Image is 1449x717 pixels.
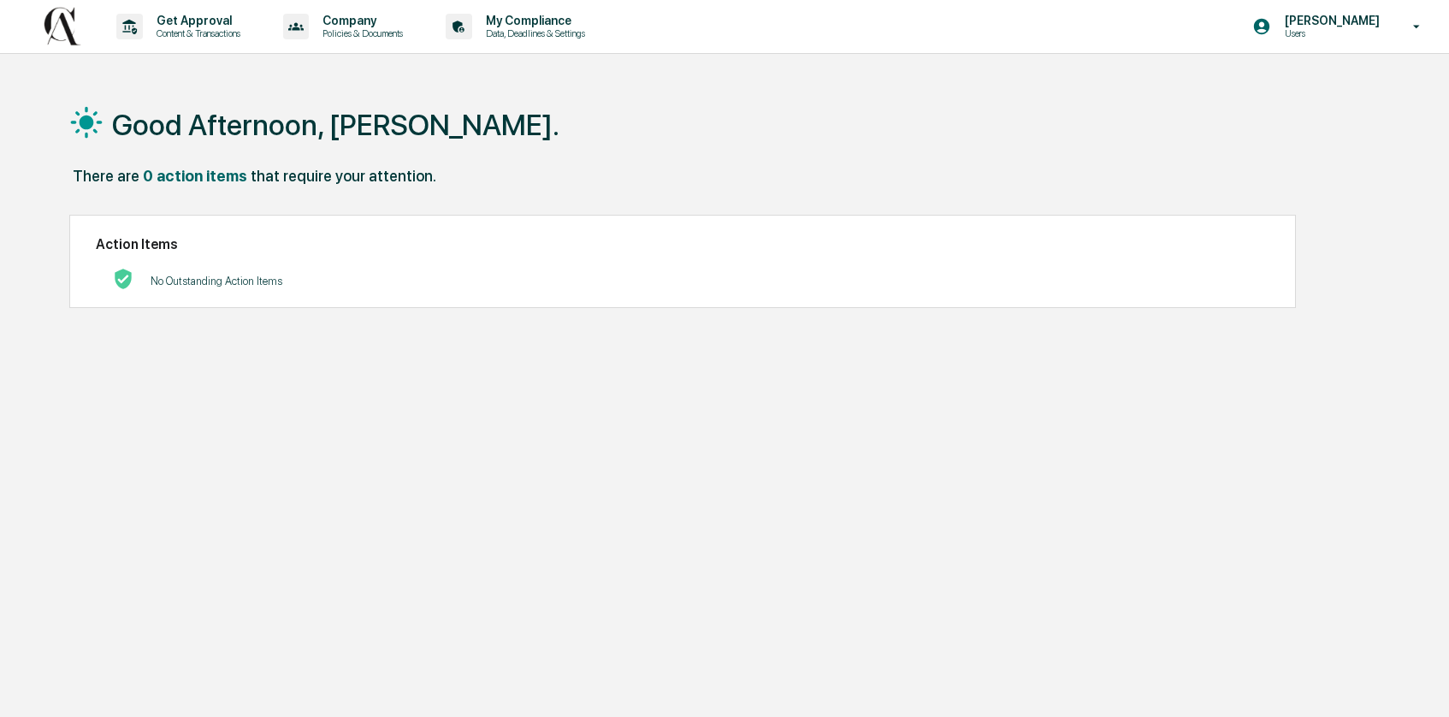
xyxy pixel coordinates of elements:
img: No Actions logo [113,269,133,289]
p: [PERSON_NAME] [1271,14,1388,27]
h1: Good Afternoon, [PERSON_NAME]. [112,108,559,142]
h2: Action Items [96,236,1269,252]
img: logo [41,7,82,45]
p: Users [1271,27,1388,39]
p: Data, Deadlines & Settings [472,27,594,39]
p: Get Approval [143,14,249,27]
p: Policies & Documents [309,27,411,39]
p: Company [309,14,411,27]
p: Content & Transactions [143,27,249,39]
div: There are [73,167,139,185]
p: My Compliance [472,14,594,27]
div: that require your attention. [251,167,436,185]
p: No Outstanding Action Items [151,275,282,287]
div: 0 action items [143,167,247,185]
